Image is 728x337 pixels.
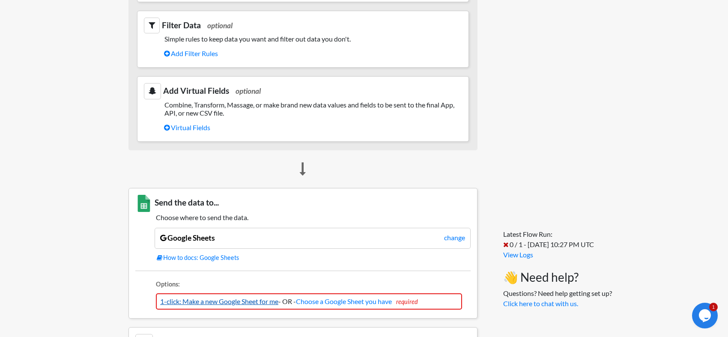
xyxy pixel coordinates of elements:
[444,233,465,243] a: change
[144,83,462,99] h3: Add Virtual Fields
[503,251,533,259] a: View Logs
[692,303,719,328] iframe: chat widget
[160,233,215,242] a: Google Sheets
[135,195,471,212] h3: Send the data to...
[160,297,278,305] a: 1-click: Make a new Google Sheet for me
[503,288,612,309] p: Questions? Need help getting set up?
[135,195,152,212] img: Google Sheets
[135,213,471,221] h5: Choose where to send the data.
[236,86,261,95] span: optional
[503,270,612,285] h3: 👋 Need help?
[144,35,462,43] h5: Simple rules to keep data you want and filter out data you don't.
[144,101,462,117] h5: Combine, Transform, Massage, or make brand new data values and fields to be sent to the final App...
[296,297,392,305] a: Choose a Google Sheet you have
[157,253,471,262] a: How to docs: Google Sheets
[503,299,578,307] a: Click here to chat with us.
[164,120,462,135] a: Virtual Fields
[164,46,462,61] a: Add Filter Rules
[156,293,462,310] li: - OR -
[207,21,233,30] span: optional
[144,18,462,33] h3: Filter Data
[503,230,594,248] span: Latest Flow Run: 0 / 1 - [DATE] 10:27 PM UTC
[396,298,418,305] span: required
[156,280,462,291] li: Options:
